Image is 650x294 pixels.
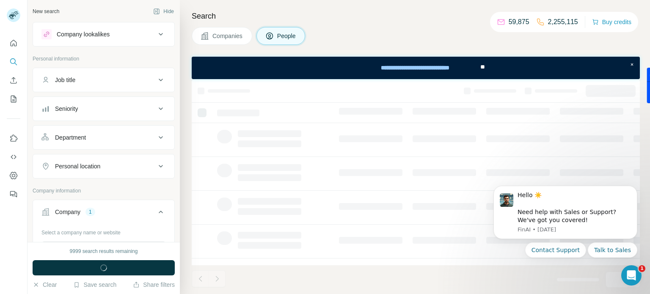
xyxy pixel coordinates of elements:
div: Company lookalikes [57,30,110,38]
button: Personal location [33,156,174,176]
button: Job title [33,70,174,90]
button: Company lookalikes [33,24,174,44]
p: Personal information [33,55,175,63]
button: Use Surfe API [7,149,20,165]
h4: Search [192,10,640,22]
button: Quick start [7,36,20,51]
span: Companies [212,32,243,40]
div: New search [33,8,59,15]
div: Job title [55,76,75,84]
button: Seniority [33,99,174,119]
span: People [277,32,297,40]
div: 9999 search results remaining [70,247,138,255]
button: Use Surfe on LinkedIn [7,131,20,146]
div: Seniority [55,104,78,113]
button: Buy credits [592,16,631,28]
button: Hide [147,5,180,18]
iframe: Banner [192,57,640,79]
div: Company [55,208,80,216]
div: Personal location [55,162,100,170]
iframe: Intercom live chat [621,265,642,286]
button: Company1 [33,202,174,225]
div: Select a company name or website [41,225,166,236]
button: Dashboard [7,168,20,183]
button: Feedback [7,187,20,202]
span: 1 [639,265,645,272]
button: Share filters [133,280,175,289]
iframe: Intercom notifications message [481,176,650,290]
button: Clear [33,280,57,289]
button: Save search [73,280,116,289]
button: Department [33,127,174,148]
button: My lists [7,91,20,107]
div: Department [55,133,86,142]
p: 59,875 [509,17,529,27]
div: 1 [85,208,95,216]
button: Search [7,54,20,69]
p: Company information [33,187,175,195]
button: Enrich CSV [7,73,20,88]
p: 2,255,115 [548,17,578,27]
